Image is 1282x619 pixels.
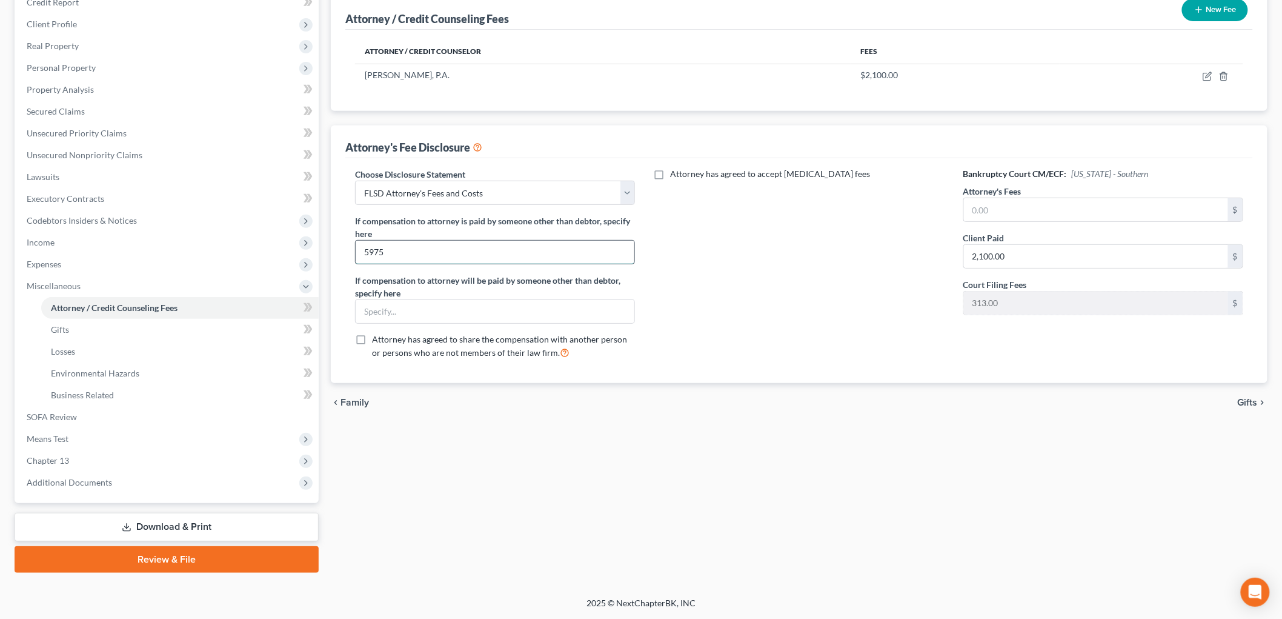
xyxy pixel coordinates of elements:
[1258,398,1267,407] i: chevron_right
[17,122,319,144] a: Unsecured Priority Claims
[355,168,465,181] label: Choose Disclosure Statement
[15,513,319,541] a: Download & Print
[41,297,319,319] a: Attorney / Credit Counseling Fees
[27,150,142,160] span: Unsecured Nonpriority Claims
[51,303,178,313] span: Attorney / Credit Counseling Fees
[17,188,319,210] a: Executory Contracts
[27,455,69,466] span: Chapter 13
[17,144,319,166] a: Unsecured Nonpriority Claims
[41,384,319,406] a: Business Related
[1228,198,1243,221] div: $
[1241,578,1270,607] div: Open Intercom Messenger
[1072,169,1149,179] span: [US_STATE] - Southern
[963,168,1243,180] h6: Bankruptcy Court CM/ECF:
[27,281,81,291] span: Miscellaneous
[861,47,878,56] span: Fees
[51,346,75,356] span: Losses
[17,406,319,428] a: SOFA Review
[51,390,114,400] span: Business Related
[27,259,61,269] span: Expenses
[27,84,94,95] span: Property Analysis
[345,12,509,26] div: Attorney / Credit Counseling Fees
[963,185,1021,198] label: Attorney's Fees
[963,278,1027,291] label: Court Filing Fees
[27,477,112,487] span: Additional Documents
[41,319,319,341] a: Gifts
[345,140,482,155] div: Attorney's Fee Disclosure
[27,193,104,204] span: Executory Contracts
[365,47,481,56] span: Attorney / Credit Counselor
[27,41,79,51] span: Real Property
[27,215,137,226] span: Codebtors Insiders & Notices
[296,597,986,619] div: 2025 © NextChapterBK, INC
[17,79,319,101] a: Property Analysis
[1238,398,1258,407] span: Gifts
[356,241,634,264] input: Specify...
[861,70,898,80] span: $2,100.00
[15,546,319,573] a: Review & File
[355,215,635,240] label: If compensation to attorney is paid by someone other than debtor, specify here
[964,198,1228,221] input: 0.00
[964,245,1228,268] input: 0.00
[27,62,96,73] span: Personal Property
[365,70,450,80] span: [PERSON_NAME], P.A.
[41,341,319,363] a: Losses
[41,363,319,384] a: Environmental Hazards
[331,398,340,407] i: chevron_left
[964,292,1228,315] input: 0.00
[355,274,635,299] label: If compensation to attorney will be paid by someone other than debtor, specify here
[17,166,319,188] a: Lawsuits
[1228,292,1243,315] div: $
[1238,398,1267,407] button: Gifts chevron_right
[331,398,369,407] button: chevron_left Family
[27,106,85,116] span: Secured Claims
[27,19,77,29] span: Client Profile
[17,101,319,122] a: Secured Claims
[356,300,634,323] input: Specify...
[1228,245,1243,268] div: $
[51,368,139,378] span: Environmental Hazards
[27,412,77,422] span: SOFA Review
[51,324,69,335] span: Gifts
[27,237,55,247] span: Income
[372,334,627,358] span: Attorney has agreed to share the compensation with another person or persons who are not members ...
[27,128,127,138] span: Unsecured Priority Claims
[27,172,59,182] span: Lawsuits
[670,169,870,179] span: Attorney has agreed to accept [MEDICAL_DATA] fees
[27,433,68,444] span: Means Test
[340,398,369,407] span: Family
[963,232,1005,244] label: Client Paid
